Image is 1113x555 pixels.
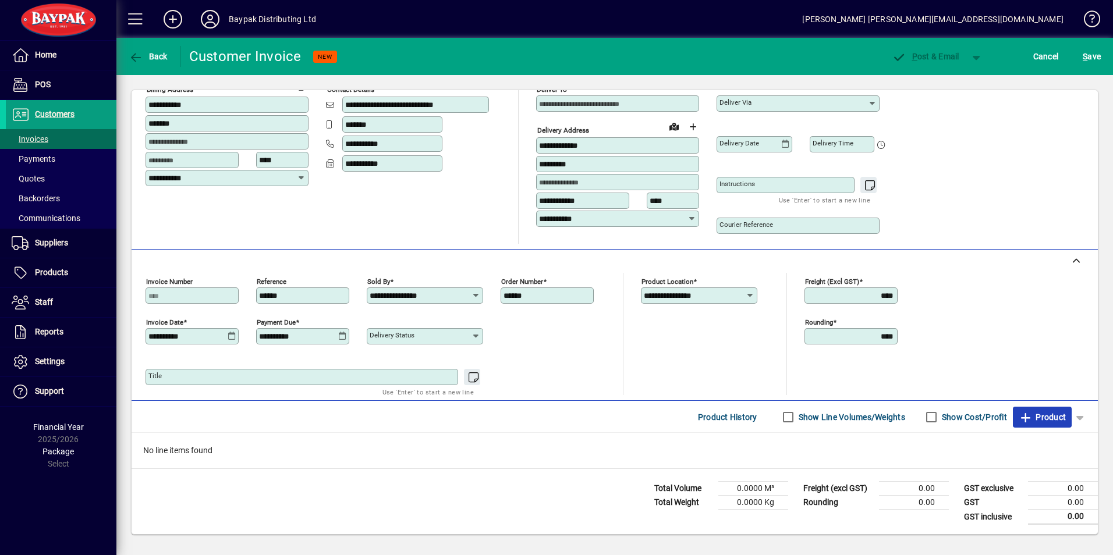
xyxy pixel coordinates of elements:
[719,180,755,188] mat-label: Instructions
[6,70,116,99] a: POS
[116,46,180,67] app-page-header-button: Back
[35,238,68,247] span: Suppliers
[892,52,959,61] span: ost & Email
[6,208,116,228] a: Communications
[879,482,949,496] td: 0.00
[6,229,116,258] a: Suppliers
[367,277,390,286] mat-label: Sold by
[805,277,859,286] mat-label: Freight (excl GST)
[1075,2,1098,40] a: Knowledge Base
[719,98,752,106] mat-label: Deliver via
[648,496,718,510] td: Total Weight
[1013,407,1072,428] button: Product
[796,411,905,423] label: Show Line Volumes/Weights
[813,139,853,147] mat-label: Delivery time
[1080,46,1104,67] button: Save
[1028,482,1098,496] td: 0.00
[12,214,80,223] span: Communications
[719,139,759,147] mat-label: Delivery date
[382,385,474,399] mat-hint: Use 'Enter' to start a new line
[12,134,48,144] span: Invoices
[132,433,1098,468] div: No line items found
[318,53,332,61] span: NEW
[35,80,51,89] span: POS
[6,149,116,169] a: Payments
[126,46,171,67] button: Back
[1030,46,1062,67] button: Cancel
[274,76,293,95] a: View on map
[6,347,116,376] a: Settings
[1028,510,1098,524] td: 0.00
[718,496,788,510] td: 0.0000 Kg
[6,41,116,70] a: Home
[886,46,965,67] button: Post & Email
[12,174,45,183] span: Quotes
[719,220,773,229] mat-label: Courier Reference
[257,277,286,286] mat-label: Reference
[42,447,74,456] span: Package
[146,277,193,286] mat-label: Invoice number
[6,288,116,317] a: Staff
[192,9,229,30] button: Profile
[698,408,757,426] span: Product History
[1083,47,1101,66] span: ave
[1028,496,1098,510] td: 0.00
[879,496,949,510] td: 0.00
[797,482,879,496] td: Freight (excl GST)
[805,318,833,326] mat-label: Rounding
[154,9,192,30] button: Add
[129,52,168,61] span: Back
[12,194,60,203] span: Backorders
[6,258,116,287] a: Products
[912,52,917,61] span: P
[35,297,53,307] span: Staff
[6,169,116,188] a: Quotes
[35,357,65,366] span: Settings
[6,188,116,208] a: Backorders
[257,318,296,326] mat-label: Payment due
[35,109,75,119] span: Customers
[35,268,68,277] span: Products
[1083,52,1087,61] span: S
[33,422,84,432] span: Financial Year
[958,510,1028,524] td: GST inclusive
[1019,408,1066,426] span: Product
[293,77,311,95] button: Copy to Delivery address
[229,10,316,29] div: Baypak Distributing Ltd
[958,482,1028,496] td: GST exclusive
[641,277,693,286] mat-label: Product location
[12,154,55,163] span: Payments
[35,327,63,336] span: Reports
[6,377,116,406] a: Support
[779,193,870,207] mat-hint: Use 'Enter' to start a new line
[189,47,302,66] div: Customer Invoice
[146,318,183,326] mat-label: Invoice date
[648,482,718,496] td: Total Volume
[802,10,1064,29] div: [PERSON_NAME] [PERSON_NAME][EMAIL_ADDRESS][DOMAIN_NAME]
[6,318,116,347] a: Reports
[940,411,1007,423] label: Show Cost/Profit
[797,496,879,510] td: Rounding
[1033,47,1059,66] span: Cancel
[370,331,414,339] mat-label: Delivery status
[665,117,683,136] a: View on map
[35,50,56,59] span: Home
[501,277,543,286] mat-label: Order number
[6,129,116,149] a: Invoices
[148,372,162,380] mat-label: Title
[718,482,788,496] td: 0.0000 M³
[693,407,762,428] button: Product History
[683,118,702,136] button: Choose address
[35,386,64,396] span: Support
[958,496,1028,510] td: GST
